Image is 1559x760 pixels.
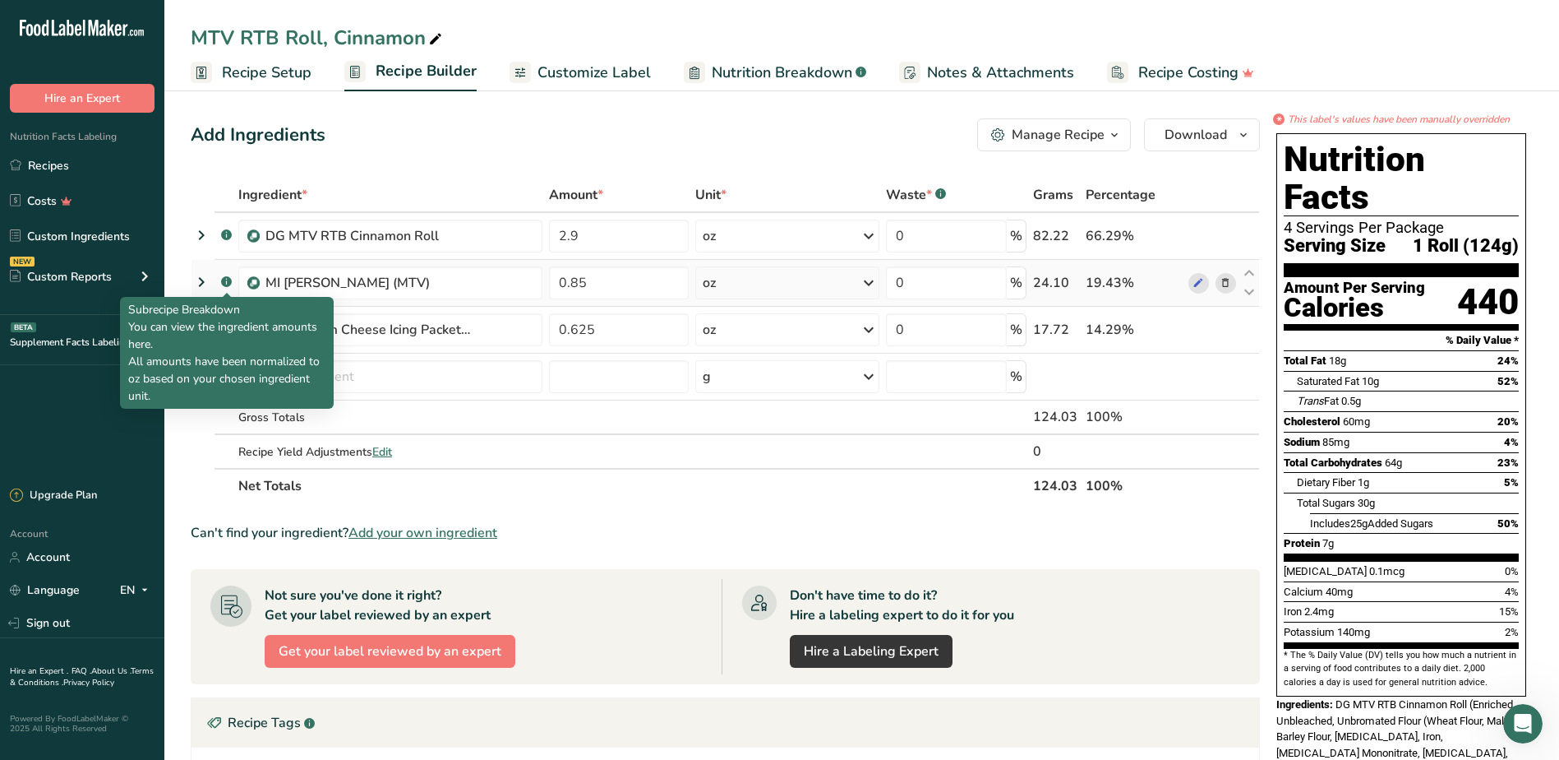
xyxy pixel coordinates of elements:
div: Recipe Tags [191,698,1259,748]
span: Ingredients: [1276,698,1333,711]
div: 19.43% [1086,273,1182,293]
div: Powered By FoodLabelMaker © 2025 All Rights Reserved [10,714,155,734]
a: Customize Label [510,54,651,91]
div: Recipe Yield Adjustments [238,443,542,461]
span: 30g [1358,497,1375,509]
div: Waste [886,185,946,205]
span: 24% [1497,355,1519,367]
span: 4% [1504,436,1519,448]
i: This label's values have been manually overridden [1288,112,1510,127]
div: BETA [11,322,36,332]
span: 1g [1358,476,1369,489]
span: Dietary Fiber [1297,476,1355,489]
div: EN [120,581,155,600]
span: Recipe Costing [1138,62,1238,84]
span: Get your label reviewed by an expert [279,642,501,661]
span: Total Sugars [1297,497,1355,509]
span: [MEDICAL_DATA] [1284,565,1367,577]
span: Add your own ingredient [348,523,497,543]
div: 82.22 [1033,226,1080,246]
span: Unit [695,185,726,205]
button: Download [1144,118,1260,151]
span: Cholesterol [1284,415,1340,428]
div: 440 [1457,280,1519,324]
a: Recipe Setup [191,54,311,91]
span: Edit [372,444,392,460]
span: Includes Added Sugars [1310,517,1433,530]
h1: Nutrition Facts [1284,141,1519,216]
div: oz [703,226,716,246]
span: Grams [1033,185,1073,205]
div: 100% [1086,407,1182,427]
span: Recipe Setup [222,62,311,84]
span: 64g [1385,456,1402,469]
span: 18g [1329,355,1346,367]
span: Total Carbohydrates [1284,456,1382,469]
span: Potassium [1284,626,1335,638]
div: DG MTV RTB Cinnamon Roll [265,226,471,246]
button: Manage Recipe [977,118,1131,151]
span: 60mg [1343,415,1370,428]
th: 124.03 [1030,468,1083,503]
div: oz [703,273,716,293]
div: 17.72 [1033,320,1080,340]
span: Saturated Fat [1297,375,1359,387]
a: Nutrition Breakdown [684,54,866,91]
div: 14.29% [1086,320,1182,340]
span: Recipe Builder [376,60,477,82]
span: 1 Roll (124g) [1413,236,1519,257]
div: Don't have time to do it? Hire a labeling expert to do it for you [790,586,1014,625]
span: Fat [1297,395,1339,407]
a: Terms & Conditions . [10,665,154,688]
button: Hire an Expert [10,84,155,113]
span: 0.5g [1341,395,1361,407]
span: 2.4mg [1304,605,1334,618]
span: 15% [1499,605,1519,618]
span: 85mg [1322,436,1349,448]
div: 4 Servings Per Package [1284,220,1519,236]
img: Sub Recipe [247,277,260,290]
div: Amount Per Serving [1284,280,1425,296]
a: Privacy Policy [63,677,114,688]
div: Calories [1284,296,1425,320]
a: Hire a Labeling Expert [790,635,952,668]
div: MTV RTB Roll, Cinnamon [191,23,445,53]
span: 7g [1322,537,1334,549]
span: 20% [1497,415,1519,428]
span: Amount [549,185,603,205]
span: Total Fat [1284,355,1326,367]
div: Can't find your ingredient? [191,523,1260,543]
span: 52% [1497,375,1519,387]
button: Get your label reviewed by an expert [265,635,515,668]
span: Download [1165,125,1227,145]
span: Sodium [1284,436,1320,448]
span: 23% [1497,456,1519,469]
a: Hire an Expert . [10,665,68,677]
span: 50% [1497,517,1519,530]
span: Ingredient [238,185,307,205]
span: 5% [1504,476,1519,489]
div: MI [PERSON_NAME] (MTV) [265,273,471,293]
iframe: Intercom live chat [1503,704,1543,744]
a: Recipe Costing [1107,54,1254,91]
p: Subrecipe Breakdown You can view the ingredient amounts here. All amounts have been normalized to... [128,301,325,405]
div: 0 [1033,442,1080,461]
div: Manage Recipe [1012,125,1105,145]
th: 100% [1082,468,1185,503]
span: 2% [1505,626,1519,638]
span: 0.1mcg [1369,565,1404,577]
span: Iron [1284,605,1302,618]
div: Upgrade Plan [10,488,97,504]
span: 25g [1350,517,1368,530]
div: oz [703,320,716,340]
div: 24.10 [1033,273,1080,293]
div: Not sure you've done it right? Get your label reviewed by an expert [265,586,491,625]
section: % Daily Value * [1284,331,1519,350]
a: Language [10,576,80,605]
a: Recipe Builder [344,53,477,92]
span: 40mg [1326,586,1353,598]
div: g [703,367,711,387]
span: Protein [1284,537,1320,549]
input: Add Ingredient [238,360,542,393]
div: MTV Cream Cheese Icing Packet – 2.5 oz [265,320,471,340]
